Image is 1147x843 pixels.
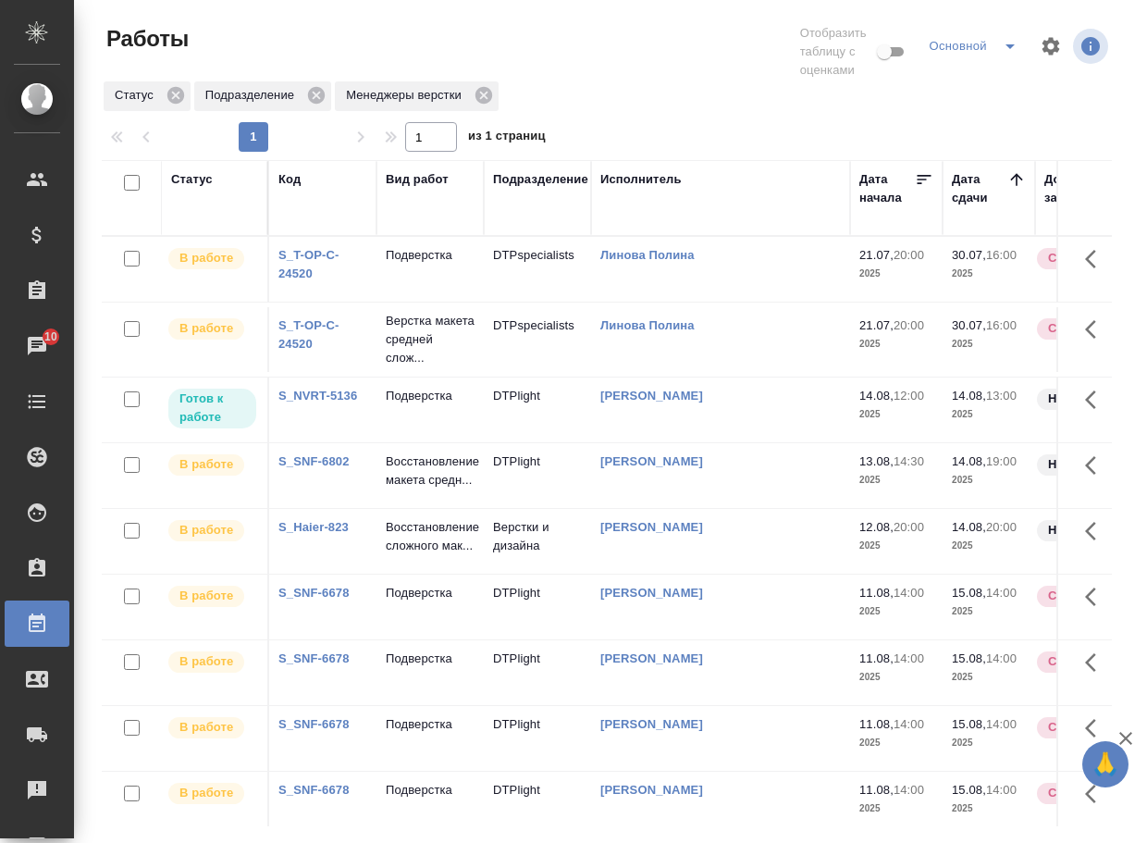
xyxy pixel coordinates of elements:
[859,800,933,818] p: 2025
[166,650,258,675] div: Исполнитель выполняет работу
[600,520,703,534] a: [PERSON_NAME]
[859,335,933,353] p: 2025
[952,265,1026,283] p: 2025
[179,319,233,338] p: В работе
[952,389,986,403] p: 14.08,
[859,734,933,752] p: 2025
[952,586,986,600] p: 15.08,
[484,307,591,372] td: DTPspecialists
[952,318,986,332] p: 30.07,
[859,170,915,207] div: Дата начала
[179,784,233,802] p: В работе
[386,650,475,668] p: Подверстка
[952,248,986,262] p: 30.07,
[859,602,933,621] p: 2025
[952,520,986,534] p: 14.08,
[386,781,475,800] p: Подверстка
[484,378,591,442] td: DTPlight
[600,454,703,468] a: [PERSON_NAME]
[952,668,1026,687] p: 2025
[952,405,1026,424] p: 2025
[859,668,933,687] p: 2025
[894,389,924,403] p: 12:00
[386,246,475,265] p: Подверстка
[278,520,349,534] a: S_Haier-823
[484,772,591,837] td: DTPlight
[952,170,1007,207] div: Дата сдачи
[1074,307,1118,352] button: Здесь прячутся важные кнопки
[986,389,1017,403] p: 13:00
[278,783,350,797] a: S_SNF-6678
[278,586,350,600] a: S_SNF-6678
[278,651,350,665] a: S_SNF-6678
[1048,249,1104,267] p: Срочный
[33,328,68,346] span: 10
[894,454,924,468] p: 14:30
[194,81,331,111] div: Подразделение
[484,640,591,705] td: DTPlight
[600,248,695,262] a: Линова Полина
[986,454,1017,468] p: 19:00
[166,781,258,806] div: Исполнитель выполняет работу
[952,335,1026,353] p: 2025
[1048,652,1104,671] p: Срочный
[986,783,1017,797] p: 14:00
[493,170,588,189] div: Подразделение
[1048,319,1104,338] p: Срочный
[386,518,475,555] p: Восстановление сложного мак...
[278,170,301,189] div: Код
[386,584,475,602] p: Подверстка
[859,586,894,600] p: 11.08,
[894,248,924,262] p: 20:00
[484,237,591,302] td: DTPspecialists
[1074,706,1118,750] button: Здесь прячутся важные кнопки
[1090,745,1121,784] span: 🙏
[278,248,339,280] a: S_T-OP-C-24520
[894,586,924,600] p: 14:00
[1074,237,1118,281] button: Здесь прячутся важные кнопки
[1048,521,1128,539] p: Нормальный
[600,783,703,797] a: [PERSON_NAME]
[386,452,475,490] p: Восстановление макета средн...
[179,455,233,474] p: В работе
[179,249,233,267] p: В работе
[386,170,449,189] div: Вид работ
[1074,640,1118,685] button: Здесь прячутся важные кнопки
[278,454,350,468] a: S_SNF-6802
[179,390,245,427] p: Готов к работе
[986,318,1017,332] p: 16:00
[952,734,1026,752] p: 2025
[859,783,894,797] p: 11.08,
[115,86,160,105] p: Статус
[1048,784,1104,802] p: Срочный
[102,24,189,54] span: Работы
[278,717,350,731] a: S_SNF-6678
[205,86,301,105] p: Подразделение
[1074,772,1118,816] button: Здесь прячутся важные кнопки
[600,389,703,403] a: [PERSON_NAME]
[859,405,933,424] p: 2025
[1048,587,1104,605] p: Срочный
[952,454,986,468] p: 14.08,
[952,602,1026,621] p: 2025
[1074,443,1118,488] button: Здесь прячутся важные кнопки
[859,454,894,468] p: 13.08,
[800,24,874,80] span: Отобразить таблицу с оценками
[1044,170,1141,207] div: Доп. статус заказа
[894,783,924,797] p: 14:00
[952,471,1026,490] p: 2025
[1074,509,1118,553] button: Здесь прячутся важные кнопки
[952,651,986,665] p: 15.08,
[278,389,357,403] a: S_NVRT-5136
[859,537,933,555] p: 2025
[166,518,258,543] div: Исполнитель выполняет работу
[346,86,468,105] p: Менеджеры верстки
[894,318,924,332] p: 20:00
[179,718,233,737] p: В работе
[1048,390,1128,408] p: Нормальный
[600,318,695,332] a: Линова Полина
[952,783,986,797] p: 15.08,
[386,312,475,367] p: Верстка макета средней слож...
[894,520,924,534] p: 20:00
[924,31,1029,61] div: split button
